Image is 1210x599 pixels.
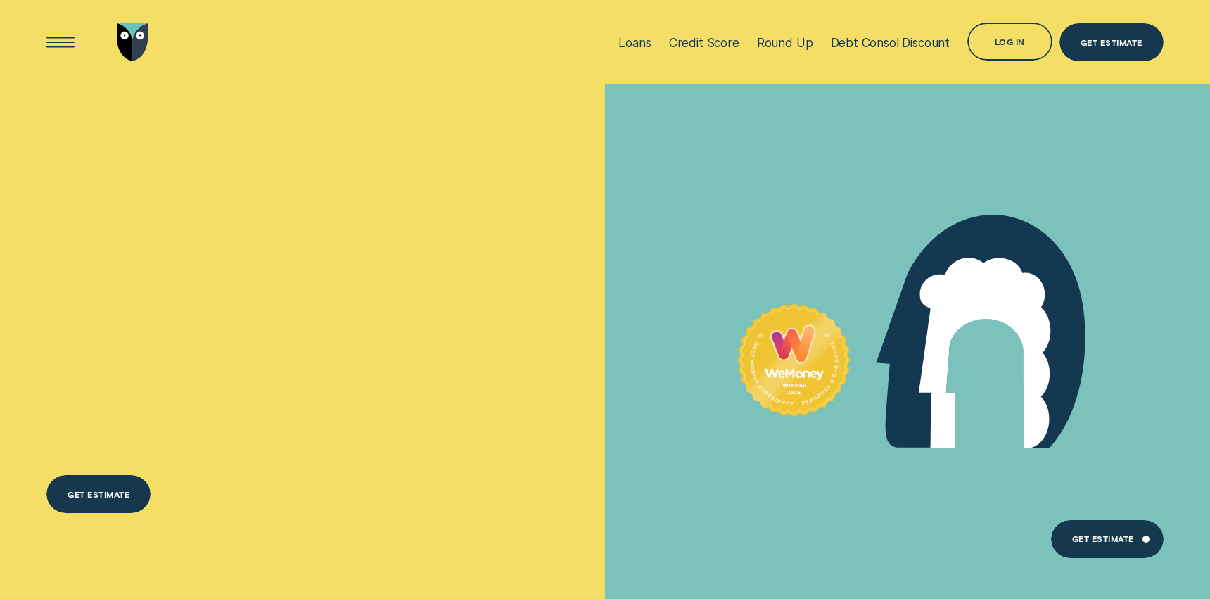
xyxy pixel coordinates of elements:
div: Loans [618,35,651,50]
img: Wisr [117,23,148,61]
button: Open Menu [42,23,79,61]
a: Get Estimate [1051,520,1164,558]
h4: A loan that puts you in control [46,195,414,372]
a: Get Estimate [1059,23,1164,61]
div: Debt Consol Discount [831,35,950,50]
div: Credit Score [669,35,739,50]
div: Round Up [757,35,813,50]
button: Log in [967,23,1052,61]
a: Get estimate [46,475,151,513]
